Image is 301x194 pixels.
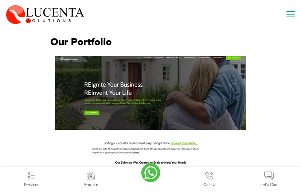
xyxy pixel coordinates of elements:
[6,4,85,24] img: Lucenta Solutions
[180,176,240,188] a: Call Us
[50,36,251,48] h1: Our Portfolio
[55,56,246,176] img: Realestateinvestor
[2,182,61,188] div: Services
[180,182,240,188] div: Call Us
[61,182,121,188] div: Enquire
[61,176,121,188] a: Enquire
[240,176,299,188] a: Let's Chat
[240,182,299,188] div: Let's Chat
[2,176,61,188] a: Services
